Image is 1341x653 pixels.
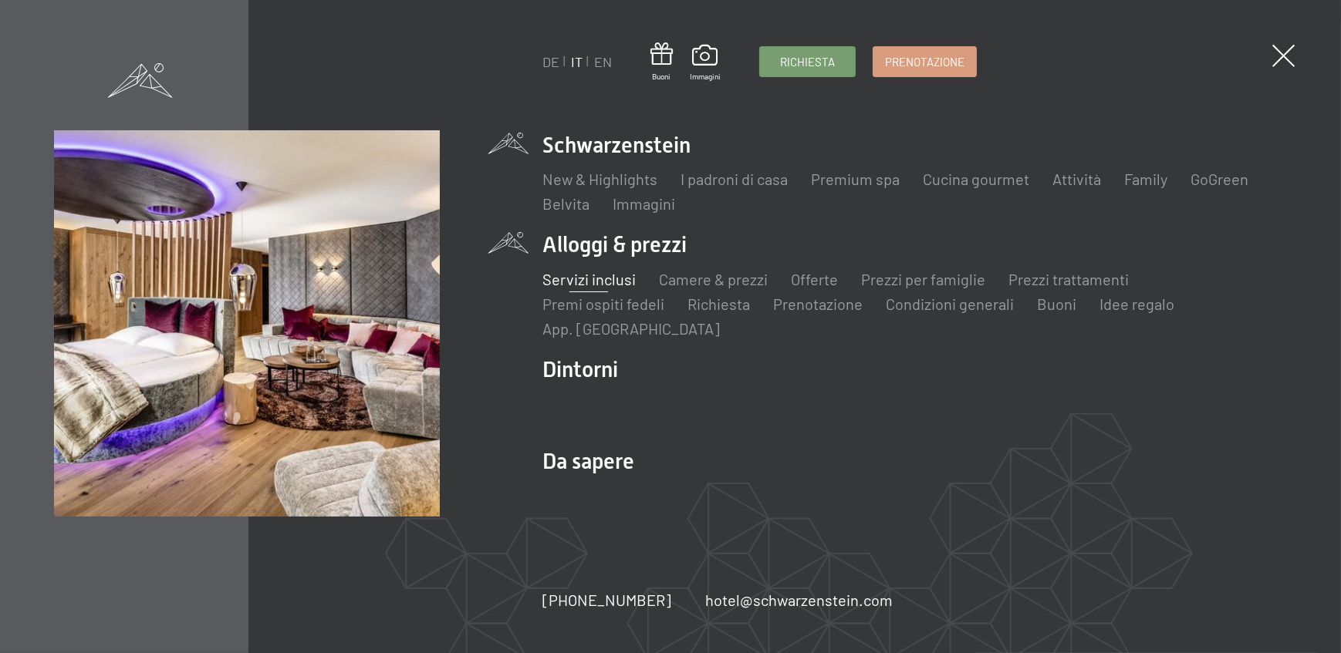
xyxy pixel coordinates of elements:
a: Servizi inclusi [542,270,636,288]
a: Richiesta [687,295,750,313]
a: Cucina gourmet [923,170,1029,188]
a: Prenotazione [773,295,863,313]
span: Richiesta [780,54,835,70]
a: [PHONE_NUMBER] [542,589,671,611]
a: Buoni [1037,295,1076,313]
span: Immagini [690,71,721,82]
a: New & Highlights [542,170,657,188]
a: App. [GEOGRAPHIC_DATA] [542,319,720,338]
a: Premi ospiti fedeli [542,295,664,313]
a: Offerte [791,270,838,288]
span: [PHONE_NUMBER] [542,591,671,609]
a: DE [542,53,559,70]
a: IT [571,53,583,70]
a: Richiesta [760,47,855,76]
span: Prenotazione [885,54,964,70]
a: Immagini [613,194,675,213]
a: Camere & prezzi [659,270,768,288]
a: Idee regalo [1099,295,1174,313]
a: Buoni [650,42,673,82]
a: Attività [1052,170,1101,188]
a: Immagini [690,45,721,82]
a: GoGreen [1191,170,1248,188]
a: Premium spa [811,170,900,188]
a: Prezzi trattamenti [1008,270,1129,288]
a: I padroni di casa [681,170,788,188]
a: Condizioni generali [886,295,1014,313]
a: EN [594,53,612,70]
a: Family [1124,170,1167,188]
a: Belvita [542,194,589,213]
span: Buoni [650,71,673,82]
a: Prenotazione [873,47,976,76]
a: hotel@schwarzenstein.com [705,589,893,611]
a: Prezzi per famiglie [861,270,985,288]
